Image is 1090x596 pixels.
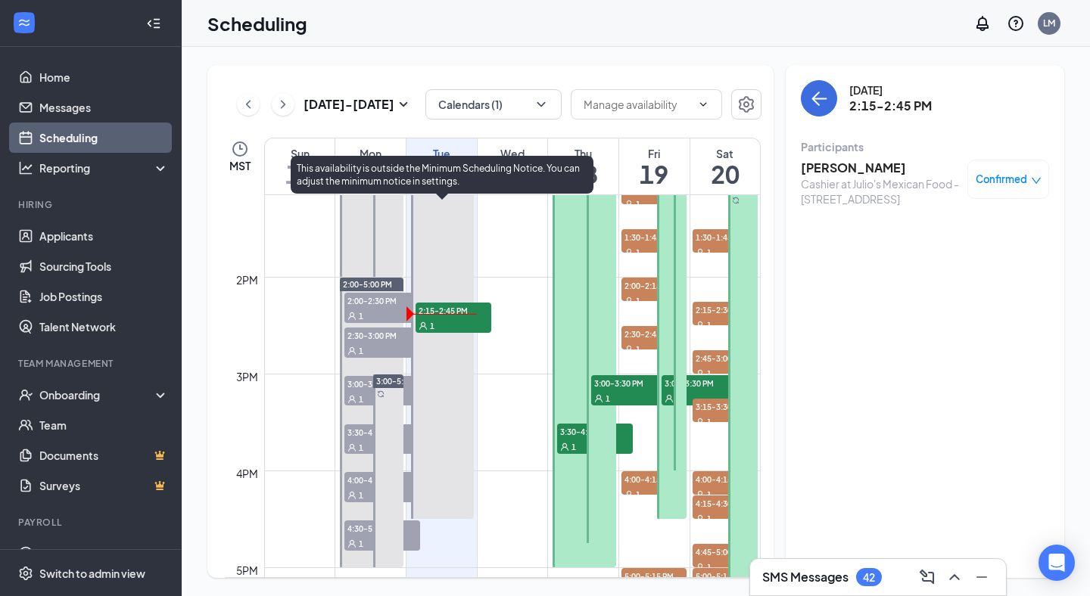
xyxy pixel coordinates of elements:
span: 3:00-3:30 PM [662,375,737,390]
a: Scheduling [39,123,169,153]
svg: ChevronLeft [241,95,256,113]
a: SurveysCrown [39,470,169,501]
div: Thu [548,146,618,161]
span: 1 [707,247,712,258]
a: DocumentsCrown [39,440,169,470]
span: Confirmed [976,172,1027,187]
span: 1 [359,346,363,356]
svg: Notifications [973,14,992,33]
a: Talent Network [39,312,169,342]
span: 4:15-4:30 PM [693,495,758,511]
span: 1 [636,489,640,500]
button: Settings [731,89,761,120]
h3: SMS Messages [762,569,849,585]
div: Wed [478,146,548,161]
span: 2:15-2:30 PM [693,302,758,317]
svg: User [696,563,705,572]
div: Fri [619,146,690,161]
a: Home [39,62,169,92]
span: 5:00-5:15 PM [693,568,758,583]
h3: [PERSON_NAME] [801,160,960,176]
svg: User [696,369,705,378]
span: 1 [636,247,640,258]
span: 1 [606,393,610,404]
h3: [DATE] - [DATE] [304,96,394,113]
span: 1 [707,368,712,379]
div: Open Intercom Messenger [1039,545,1075,581]
span: 3:15-3:30 PM [693,399,758,414]
button: ChevronLeft [237,93,260,116]
div: Team Management [18,357,166,370]
svg: ChevronDown [534,97,549,112]
svg: ChevronUp [945,568,964,586]
a: September 20, 2025 [690,138,760,194]
span: 1 [359,394,363,405]
span: 1 [707,320,712,331]
svg: ChevronDown [697,98,709,110]
svg: User [347,491,357,500]
a: September 17, 2025 [478,138,548,194]
a: September 14, 2025 [265,138,335,194]
div: Sun [265,146,335,161]
span: 1 [707,417,712,427]
svg: WorkstreamLogo [17,15,32,30]
button: ComposeMessage [915,565,939,589]
span: down [1031,175,1042,186]
a: September 18, 2025 [548,138,618,194]
span: 1 [359,311,363,321]
svg: User [347,539,357,548]
div: 42 [863,571,875,584]
span: 1 [707,489,712,500]
a: PayrollCrown [39,539,169,569]
svg: UserCheck [18,387,33,402]
svg: ComposeMessage [918,568,936,586]
svg: User [696,248,705,257]
h1: 20 [690,161,760,187]
svg: User [696,514,705,523]
div: Mon [335,146,406,161]
button: ChevronRight [272,93,294,116]
div: Cashier at Julio's Mexican Food - [STREET_ADDRESS] [801,176,960,206]
span: 1:30-1:45 PM [693,229,758,244]
span: 1 [359,539,363,549]
span: 3:00-3:30 PM [591,375,667,390]
span: 1 [707,514,712,524]
svg: QuestionInfo [1007,14,1025,33]
svg: User [594,394,603,403]
span: 1 [430,321,434,331]
span: MST [229,158,251,173]
div: Tue [406,146,477,161]
span: 4:00-4:15 PM [621,471,687,486]
svg: Clock [231,140,249,158]
span: 1 [359,442,363,453]
div: Payroll [18,516,166,529]
h1: Scheduling [207,11,307,36]
span: 5:00-5:15 PM [621,568,687,583]
span: 2:30-2:45 PM [621,326,687,341]
span: 2:00-2:30 PM [344,293,420,308]
span: 1 [707,562,712,573]
svg: ChevronRight [276,95,291,113]
svg: User [624,490,634,499]
div: 4pm [233,465,261,482]
a: Applicants [39,221,169,251]
div: Switch to admin view [39,566,145,581]
button: back-button [801,80,837,116]
a: Team [39,410,169,440]
a: Messages [39,92,169,123]
span: 1 [571,442,576,452]
span: 3:00-5:00 PM [376,376,425,386]
span: 1:30-1:45 PM [621,229,687,244]
svg: User [696,321,705,330]
input: Manage availability [584,96,691,113]
svg: User [560,442,569,452]
h3: 2:15-2:45 PM [849,98,932,114]
div: 3pm [233,368,261,385]
div: Onboarding [39,387,156,402]
svg: Analysis [18,160,33,175]
svg: User [696,418,705,427]
svg: User [624,345,634,354]
a: Sourcing Tools [39,251,169,281]
h1: 14 [265,161,335,187]
svg: ArrowLeft [810,89,828,107]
